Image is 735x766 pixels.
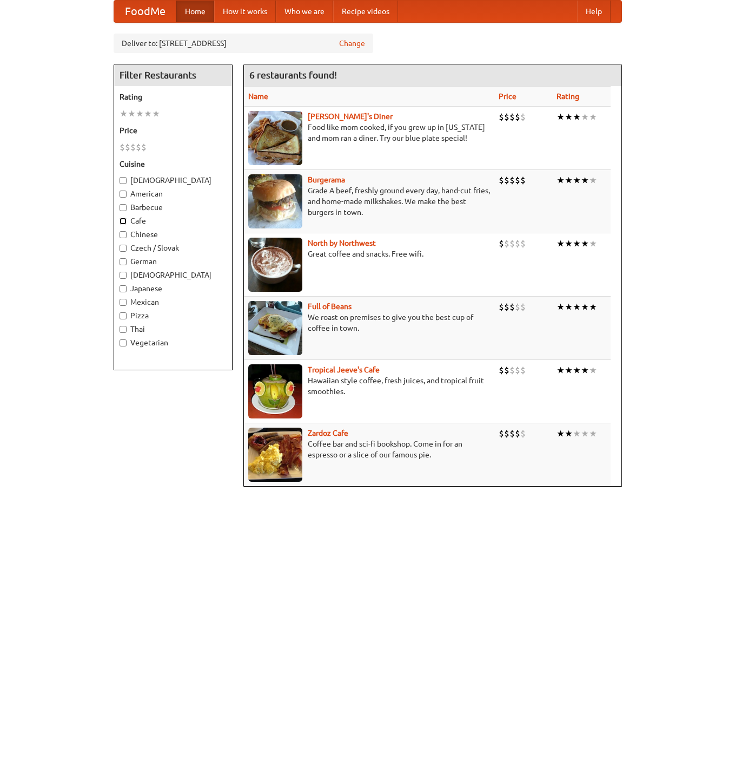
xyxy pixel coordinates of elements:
[248,428,302,482] img: zardoz.jpg
[520,174,526,186] li: $
[504,111,509,123] li: $
[120,204,127,211] input: Barbecue
[120,175,227,186] label: [DEMOGRAPHIC_DATA]
[308,175,345,184] b: Burgerama
[520,428,526,440] li: $
[499,428,504,440] li: $
[120,159,227,169] h5: Cuisine
[504,301,509,313] li: $
[141,141,147,153] li: $
[248,438,490,460] p: Coffee bar and sci-fi bookshop. Come in for an espresso or a slice of our famous pie.
[120,283,227,294] label: Japanese
[120,326,127,333] input: Thai
[125,141,130,153] li: $
[504,364,509,376] li: $
[499,238,504,250] li: $
[120,191,127,198] input: American
[120,125,227,136] h5: Price
[577,1,611,22] a: Help
[573,301,581,313] li: ★
[120,229,227,240] label: Chinese
[565,364,573,376] li: ★
[565,238,573,250] li: ★
[515,364,520,376] li: $
[515,174,520,186] li: $
[509,238,515,250] li: $
[248,122,490,143] p: Food like mom cooked, if you grew up in [US_STATE] and mom ran a diner. Try our blue plate special!
[499,174,504,186] li: $
[565,428,573,440] li: ★
[248,312,490,333] p: We roast on premises to give you the best cup of coffee in town.
[504,174,509,186] li: $
[248,174,302,228] img: burgerama.jpg
[581,111,589,123] li: ★
[581,364,589,376] li: ★
[308,239,376,247] a: North by Northwest
[504,428,509,440] li: $
[120,270,227,280] label: [DEMOGRAPHIC_DATA]
[248,301,302,355] img: beans.jpg
[120,177,127,184] input: [DEMOGRAPHIC_DATA]
[308,365,380,374] a: Tropical Jeeve's Cafe
[152,108,160,120] li: ★
[308,112,393,121] a: [PERSON_NAME]'s Diner
[136,108,144,120] li: ★
[120,258,127,265] input: German
[136,141,141,153] li: $
[120,188,227,199] label: American
[130,141,136,153] li: $
[515,111,520,123] li: $
[581,428,589,440] li: ★
[509,174,515,186] li: $
[573,111,581,123] li: ★
[573,174,581,186] li: ★
[557,92,579,101] a: Rating
[248,111,302,165] img: sallys.jpg
[557,111,565,123] li: ★
[120,297,227,307] label: Mexican
[565,174,573,186] li: ★
[581,238,589,250] li: ★
[573,428,581,440] li: ★
[128,108,136,120] li: ★
[248,364,302,418] img: jeeves.jpg
[214,1,276,22] a: How it works
[557,428,565,440] li: ★
[499,364,504,376] li: $
[114,1,176,22] a: FoodMe
[589,301,597,313] li: ★
[515,428,520,440] li: $
[120,245,127,252] input: Czech / Slovak
[248,248,490,259] p: Great coffee and snacks. Free wifi.
[589,428,597,440] li: ★
[520,238,526,250] li: $
[120,218,127,225] input: Cafe
[557,301,565,313] li: ★
[249,70,337,80] ng-pluralize: 6 restaurants found!
[308,302,352,311] b: Full of Beans
[120,272,127,279] input: [DEMOGRAPHIC_DATA]
[248,185,490,218] p: Grade A beef, freshly ground every day, hand-cut fries, and home-made milkshakes. We make the bes...
[565,301,573,313] li: ★
[520,301,526,313] li: $
[499,92,517,101] a: Price
[515,238,520,250] li: $
[339,38,365,49] a: Change
[120,337,227,348] label: Vegetarian
[120,243,227,253] label: Czech / Slovak
[581,301,589,313] li: ★
[557,238,565,250] li: ★
[248,238,302,292] img: north.jpg
[589,364,597,376] li: ★
[120,202,227,213] label: Barbecue
[509,428,515,440] li: $
[573,364,581,376] li: ★
[589,111,597,123] li: ★
[499,301,504,313] li: $
[509,301,515,313] li: $
[520,364,526,376] li: $
[114,64,232,86] h4: Filter Restaurants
